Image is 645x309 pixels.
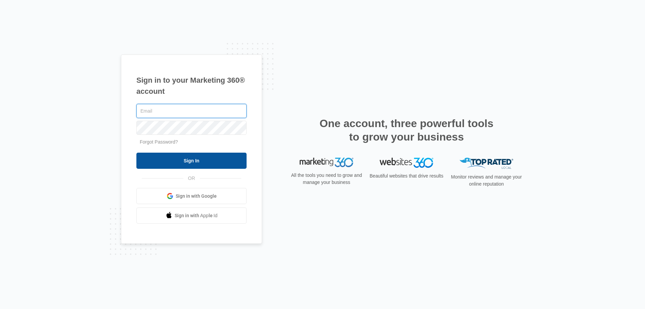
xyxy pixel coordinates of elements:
a: Sign in with Apple Id [136,207,247,224]
h1: Sign in to your Marketing 360® account [136,75,247,97]
input: Email [136,104,247,118]
p: Monitor reviews and manage your online reputation [449,173,524,188]
input: Sign In [136,153,247,169]
p: Beautiful websites that drive results [369,172,444,180]
h2: One account, three powerful tools to grow your business [317,117,496,144]
span: Sign in with Google [176,193,217,200]
p: All the tools you need to grow and manage your business [289,172,364,186]
img: Marketing 360 [300,158,353,167]
span: Sign in with Apple Id [175,212,218,219]
span: OR [183,175,200,182]
img: Top Rated Local [460,158,513,169]
a: Forgot Password? [140,139,178,145]
a: Sign in with Google [136,188,247,204]
img: Websites 360 [380,158,433,167]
